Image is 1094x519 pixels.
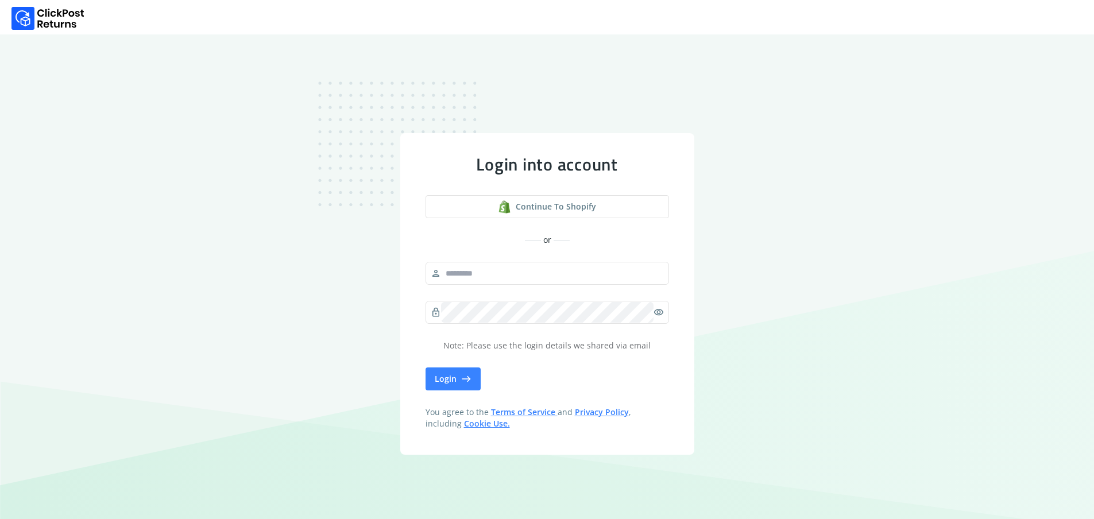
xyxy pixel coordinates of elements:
[461,371,471,387] span: east
[426,234,669,246] div: or
[575,406,629,417] a: Privacy Policy
[426,367,481,390] button: Login east
[426,195,669,218] a: shopify logoContinue to shopify
[426,195,669,218] button: Continue to shopify
[498,200,511,214] img: shopify logo
[426,154,669,175] div: Login into account
[516,201,596,212] span: Continue to shopify
[426,340,669,351] p: Note: Please use the login details we shared via email
[11,7,84,30] img: Logo
[431,265,441,281] span: person
[426,406,669,429] span: You agree to the and , including
[431,304,441,320] span: lock
[491,406,558,417] a: Terms of Service
[464,418,510,429] a: Cookie Use.
[654,304,664,320] span: visibility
